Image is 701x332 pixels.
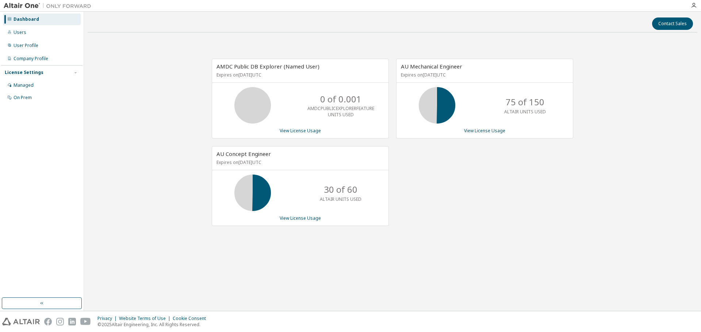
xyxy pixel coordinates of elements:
[119,316,173,321] div: Website Terms of Use
[320,93,361,105] p: 0 of 0.001
[401,72,567,78] p: Expires on [DATE] UTC
[2,318,40,325] img: altair_logo.svg
[56,318,64,325] img: instagram.svg
[14,30,26,35] div: Users
[14,82,34,88] div: Managed
[14,43,38,48] div: User Profile
[97,321,210,328] p: © 2025 Altair Engineering, Inc. All Rights Reserved.
[506,96,544,108] p: 75 of 150
[97,316,119,321] div: Privacy
[14,56,48,62] div: Company Profile
[80,318,91,325] img: youtube.svg
[217,159,382,165] p: Expires on [DATE] UTC
[652,17,693,30] button: Contact Sales
[217,72,382,78] p: Expires on [DATE] UTC
[280,215,321,221] a: View License Usage
[504,109,546,115] p: ALTAIR UNITS USED
[14,95,32,101] div: On Prem
[280,128,321,134] a: View License Usage
[14,16,39,22] div: Dashboard
[173,316,210,321] div: Cookie Consent
[68,318,76,325] img: linkedin.svg
[44,318,52,325] img: facebook.svg
[217,150,271,157] span: AU Concept Engineer
[5,70,43,75] div: License Settings
[324,183,357,196] p: 30 of 60
[401,63,462,70] span: AU Mechanical Engineer
[4,2,95,9] img: Altair One
[307,105,374,118] p: AMDCPUBLICEXPLORERFEATURE UNITS USED
[464,128,505,134] a: View License Usage
[320,196,361,202] p: ALTAIR UNITS USED
[217,63,319,70] span: AMDC Public DB Explorer (Named User)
